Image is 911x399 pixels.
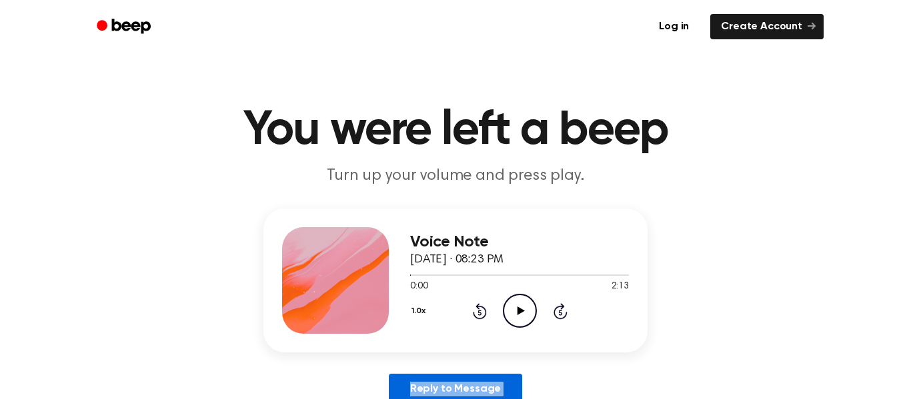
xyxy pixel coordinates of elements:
h3: Voice Note [410,233,629,251]
a: Log in [646,11,702,42]
a: Create Account [710,14,824,39]
a: Beep [87,14,163,40]
h1: You were left a beep [114,107,797,155]
span: 0:00 [410,280,427,294]
p: Turn up your volume and press play. [199,165,712,187]
span: 2:13 [612,280,629,294]
button: 1.0x [410,300,430,322]
span: [DATE] · 08:23 PM [410,254,504,266]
